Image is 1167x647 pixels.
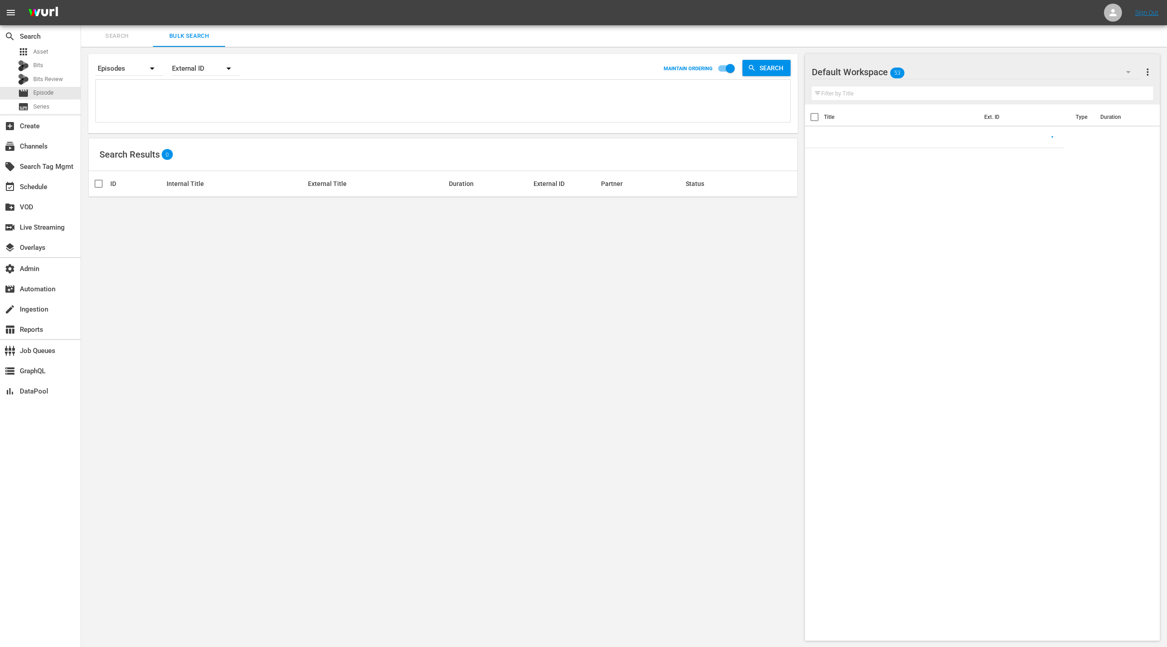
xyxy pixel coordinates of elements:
span: menu [5,7,16,18]
th: Ext. ID [979,104,1070,130]
th: Duration [1095,104,1149,130]
a: Sign Out [1135,9,1158,16]
span: Search [5,31,15,42]
span: Reports [5,324,15,335]
button: Search [742,60,791,76]
div: Default Workspace [812,59,1140,85]
span: Automation [5,284,15,294]
div: Bits Review [18,74,29,85]
span: Live Streaming [5,222,15,233]
span: more_vert [1142,67,1153,77]
div: Duration [449,180,531,187]
th: Title [824,104,979,130]
div: Partner [601,180,683,187]
div: Episodes [95,56,163,81]
span: Search [86,31,148,41]
span: Bulk Search [158,31,220,41]
div: Internal Title [167,180,305,187]
span: Episode [33,88,54,97]
span: DataPool [5,386,15,397]
span: Admin [5,263,15,274]
span: Search [756,60,791,76]
span: Asset [33,47,48,56]
button: more_vert [1142,61,1153,83]
span: Bits [33,61,43,70]
div: External ID [172,56,240,81]
span: Search Tag Mgmt [5,161,15,172]
p: MAINTAIN ORDERING [664,66,713,72]
span: Search Results [100,149,160,160]
th: Type [1070,104,1095,130]
span: 53 [890,63,905,82]
span: Series [18,101,29,112]
div: Status [686,180,739,187]
span: 0 [162,151,173,158]
span: Bits Review [33,75,63,84]
span: Ingestion [5,304,15,315]
span: Channels [5,141,15,152]
div: External Title [308,180,446,187]
span: Overlays [5,242,15,253]
span: Schedule [5,181,15,192]
img: ans4CAIJ8jUAAAAAAAAAAAAAAAAAAAAAAAAgQb4GAAAAAAAAAAAAAAAAAAAAAAAAJMjXAAAAAAAAAAAAAAAAAAAAAAAAgAT5G... [22,2,65,23]
span: Create [5,121,15,131]
span: Asset [18,46,29,57]
div: ID [110,180,164,187]
div: Bits [18,60,29,71]
div: External ID [534,180,598,187]
span: Episode [18,88,29,99]
span: VOD [5,202,15,213]
span: Job Queues [5,345,15,356]
span: GraphQL [5,366,15,376]
span: Series [33,102,50,111]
